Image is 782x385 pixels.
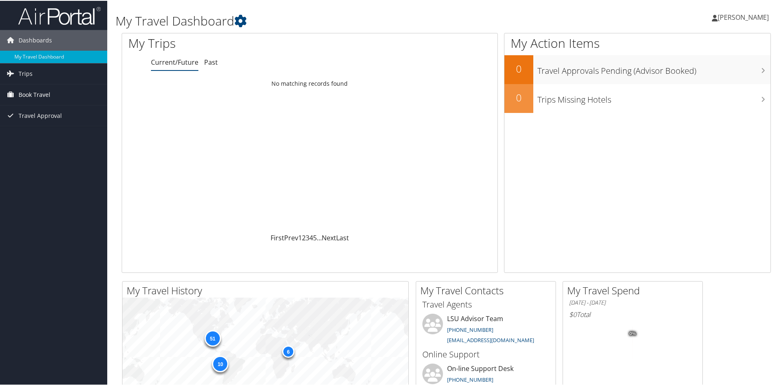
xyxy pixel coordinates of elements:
h2: My Travel History [127,283,408,297]
a: 0Trips Missing Hotels [504,83,770,112]
h2: My Travel Contacts [420,283,556,297]
h3: Travel Agents [422,298,549,310]
h1: My Travel Dashboard [115,12,556,29]
a: 2 [302,232,306,242]
a: Past [204,57,218,66]
div: 51 [204,329,221,346]
h2: 0 [504,61,533,75]
h2: My Travel Spend [567,283,702,297]
li: LSU Advisor Team [418,313,554,347]
a: [PHONE_NUMBER] [447,325,493,333]
a: 1 [298,232,302,242]
a: [EMAIL_ADDRESS][DOMAIN_NAME] [447,336,534,343]
a: 0Travel Approvals Pending (Advisor Booked) [504,54,770,83]
span: … [317,232,322,242]
a: First [271,232,284,242]
span: Dashboards [19,29,52,50]
span: Trips [19,63,33,83]
a: 4 [309,232,313,242]
a: Last [336,232,349,242]
h1: My Action Items [504,34,770,51]
a: [PHONE_NUMBER] [447,375,493,383]
span: Travel Approval [19,105,62,125]
a: Current/Future [151,57,198,66]
tspan: 0% [629,331,636,336]
a: Next [322,232,336,242]
h2: 0 [504,90,533,104]
a: 5 [313,232,317,242]
a: 3 [306,232,309,242]
img: airportal-logo.png [18,5,101,25]
div: 6 [282,345,294,357]
h6: [DATE] - [DATE] [569,298,696,306]
span: Book Travel [19,84,50,104]
h3: Online Support [422,348,549,359]
h6: Total [569,309,696,318]
a: [PERSON_NAME] [712,4,777,29]
span: [PERSON_NAME] [718,12,769,21]
div: 10 [212,355,228,371]
h1: My Trips [128,34,335,51]
span: $0 [569,309,577,318]
td: No matching records found [122,75,497,90]
a: Prev [284,232,298,242]
h3: Travel Approvals Pending (Advisor Booked) [537,60,770,76]
h3: Trips Missing Hotels [537,89,770,105]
